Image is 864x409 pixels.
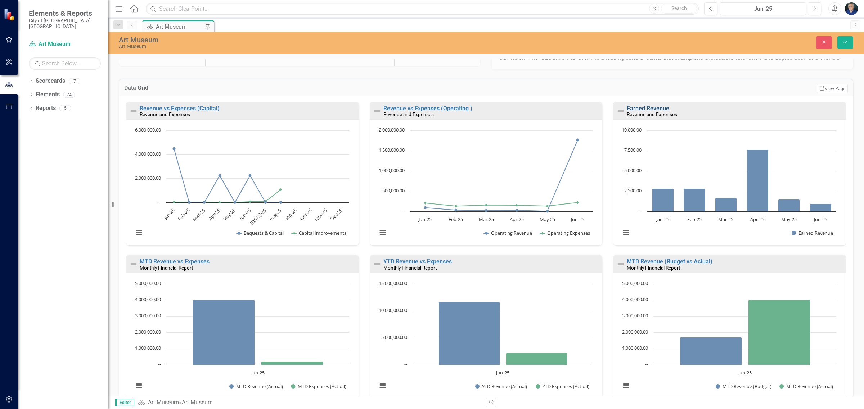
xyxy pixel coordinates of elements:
path: Apr-25, 152,129. Operating Expenses. [515,204,518,207]
path: Mar-25, 156,361.4. Operating Expenses. [485,204,487,207]
path: May-25, 0. Bequests & Capital. [234,201,237,204]
text: -- [158,198,161,205]
button: Show Capital Improvements [292,230,346,236]
small: Monthly Financial Report [627,265,680,271]
text: 4,000,000.00 [135,151,161,157]
path: Jan-25, 4,480,846. Bequests & Capital. [173,147,176,150]
div: Double-Click to Edit [613,255,846,399]
div: 7 [69,78,80,84]
div: » [138,399,481,407]
text: Mar-25 [191,207,206,222]
div: Art Museum [119,44,535,49]
path: Apr-25, 7,659. Earned Revenue. [747,150,769,212]
input: Search Below... [29,57,101,70]
path: Jan-25, 90,513.54. Operating Revenue. [424,206,427,209]
div: Double-Click to Edit [126,102,359,246]
button: Show MTD Revenue (Budget) [716,383,771,389]
text: 5,000,000.00 [622,280,648,286]
text: 5,000,000.00 [135,280,161,286]
text: -- [639,207,642,214]
button: Show Earned Revenue [792,230,833,236]
small: Monthly Financial Report [383,265,437,271]
text: Mar-25 [478,216,494,222]
text: Mar-25 [718,216,733,222]
div: Double-Click to Edit [370,255,603,399]
button: Show MTD Expenses (Actual) [291,383,346,389]
text: Feb-25 [449,216,463,222]
text: 2,500.00 [624,187,642,194]
text: Jun-25 [495,369,509,376]
text: 2,000,000.00 [622,328,648,335]
text: May-25 [781,216,797,222]
button: View chart menu, Chart [621,381,631,391]
path: Apr-25, 27,441.81. Operating Revenue. [515,209,518,212]
text: Jan-25 [656,216,669,222]
a: Revenue vs Expenses (Operating ) [383,105,472,112]
text: 10,000.00 [622,127,642,133]
path: Aug-25, 0. Bequests & Capital. [279,201,282,204]
svg: Interactive chart [617,280,840,397]
svg: Interactive chart [374,127,597,244]
path: Jun-25, 11,721,711.11. YTD Revenue (Actual). [438,302,500,365]
path: Mar-25, 20,046. Operating Revenue. [485,209,487,212]
path: Feb-25, 130,383.5. Operating Expenses. [454,205,457,208]
g: MTD Revenue (Actual), bar series 2 of 2 with 1 bar. [748,300,810,365]
button: Nick Nelson [845,2,858,15]
text: 2,000,000.00 [135,328,161,335]
text: 7,500.00 [624,147,642,153]
path: Mar-25, 1,657. Earned Revenue. [715,198,737,212]
img: Not Defined [616,260,625,268]
text: 1,000,000.00 [622,345,648,351]
path: Apr-25, 2,240,423. Bequests & Capital. [219,174,221,177]
text: Aug-25 [267,207,283,222]
span: Editor [115,399,134,406]
img: Not Defined [129,106,138,115]
text: Apr-25 [207,207,222,221]
g: MTD Revenue (Actual), bar series 1 of 2 with 1 bar. [193,300,255,365]
small: Revenue and Expenses [140,111,190,117]
text: Dec-25 [329,207,343,222]
path: Jun-25, 4,004,245.35. MTD Revenue (Actual). [193,300,255,365]
path: Jan-25, 2,835. Earned Revenue. [652,189,674,212]
a: Elements [36,91,60,99]
div: Double-Click to Edit [370,102,603,246]
path: Jun-25, 208,034.41. MTD Expenses (Actual). [261,361,323,365]
button: View chart menu, Chart [378,227,388,237]
g: MTD Expenses (Actual), bar series 2 of 2 with 1 bar. [261,361,323,365]
path: Jun-25, 220,085.6. Operating Expenses. [576,201,579,204]
div: Double-Click to Edit [126,255,359,399]
div: Double-Click to Edit [613,102,846,246]
text: -- [404,361,407,367]
svg: Interactive chart [130,127,353,244]
path: Jan-25, 21,600. Capital Improvements. [173,201,176,203]
text: 15,000,000.00 [379,280,407,286]
text: Oct-25 [299,207,313,221]
text: 500,000.00 [382,187,405,194]
path: Feb-25, 2,825. Earned Revenue. [684,189,705,212]
img: Not Defined [129,260,138,268]
path: Jun-25, 2,240,424. Bequests & Capital. [249,174,252,177]
button: Show YTD Expenses (Actual) [536,383,590,389]
text: May-25 [221,207,237,222]
text: Jun-25 [251,369,265,376]
path: Jan-25, 205,790.5. Operating Expenses. [424,202,427,204]
text: Sep-25 [283,207,298,222]
button: View chart menu, Chart [378,381,388,391]
img: ClearPoint Strategy [4,8,16,21]
text: -- [158,361,161,367]
div: Art Museum [182,399,213,406]
text: 4,000,000.00 [135,296,161,303]
text: 5,000,000.00 [381,334,407,340]
path: Mar-25, 0. Bequests & Capital. [203,201,206,204]
text: -- [402,207,405,214]
path: Jul-25, 0. Bequests & Capital. [264,201,267,204]
g: YTD Expenses (Actual), bar series 2 of 2 with 1 bar. [506,353,567,365]
path: May-25, 1,494. Earned Revenue. [778,199,800,212]
a: YTD Revenue vs Expenses [383,258,452,265]
text: 2,000,000.00 [379,127,405,133]
div: Jun-25 [722,5,804,13]
svg: Interactive chart [617,127,840,244]
text: May-25 [539,216,555,222]
a: Art Museum [148,399,179,406]
img: Not Defined [373,260,382,268]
